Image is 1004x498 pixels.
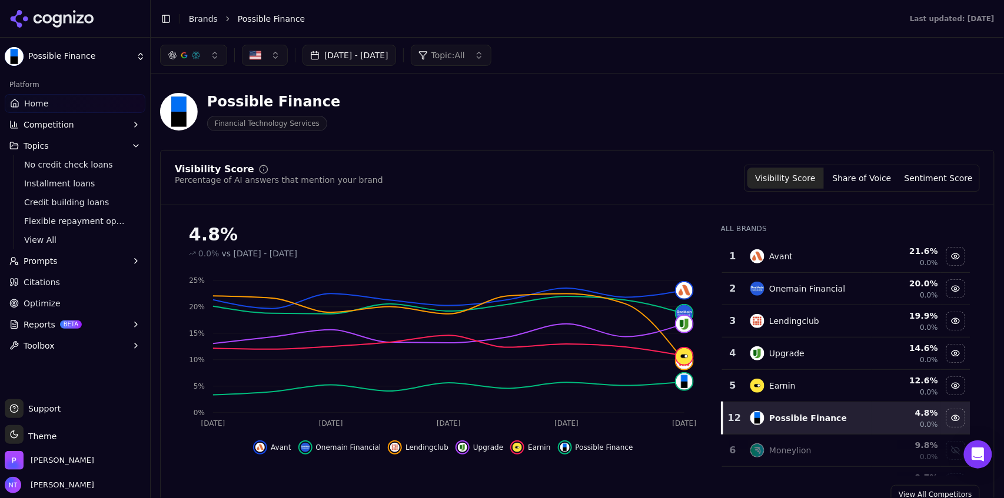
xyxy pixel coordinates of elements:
button: Sentiment Score [900,168,977,189]
img: Perrill [5,451,24,470]
span: Prompts [24,255,58,267]
button: Hide onemain financial data [946,279,965,298]
span: Toolbox [24,340,55,352]
span: Lendingclub [405,443,448,452]
img: avant [750,249,764,263]
span: 0.0% [920,355,939,365]
div: Earnin [769,380,796,392]
div: Possible Finance [207,92,340,111]
span: Upgrade [473,443,503,452]
button: Hide earnin data [510,440,550,454]
button: Open organization switcher [5,451,94,470]
div: 6 [727,443,739,457]
span: 0.0% [198,248,220,259]
img: earnin [750,379,764,393]
a: Installment loans [19,175,131,192]
button: Open user button [5,477,94,493]
span: Citations [24,276,60,288]
button: Hide onemain financial data [298,440,381,454]
span: Credit building loans [24,196,127,208]
tspan: [DATE] [554,420,579,428]
div: 1 [727,249,739,263]
div: 19.9 % [875,310,938,322]
span: Flexible repayment options [24,215,127,227]
button: Prompts [5,252,145,270]
div: 4.8% [189,224,697,245]
tspan: 15% [189,329,205,337]
a: No credit check loans [19,156,131,173]
button: Show moneylion data [946,441,965,460]
img: moneylion [750,443,764,457]
tspan: [DATE] [673,420,697,428]
img: onemain financial [301,443,310,452]
button: Topics [5,136,145,155]
button: ReportsBETA [5,315,145,334]
span: Possible Finance [28,51,131,62]
div: Percentage of AI answers that mention your brand [175,174,383,186]
img: avant [255,443,265,452]
div: Onemain Financial [769,283,845,295]
a: View All [19,232,131,248]
span: Support [24,403,61,415]
span: Topics [24,140,49,152]
div: Upgrade [769,347,804,359]
a: Citations [5,273,145,292]
span: 0.0% [920,323,939,332]
img: avant [676,282,693,299]
button: [DATE] - [DATE] [302,45,396,66]
span: No credit check loans [24,159,127,171]
span: Possible Finance [238,13,305,25]
tspan: 25% [189,276,205,285]
img: United States [250,49,261,61]
span: vs [DATE] - [DATE] [222,248,298,259]
a: Optimize [5,294,145,313]
img: possible finance [676,373,693,390]
button: Hide avant data [946,247,965,266]
tspan: [DATE] [201,420,225,428]
span: Topic: All [431,49,465,61]
tr: 12possible financePossible Finance4.8%0.0%Hide possible finance data [722,402,970,435]
a: Brands [189,14,218,24]
span: Financial Technology Services [207,116,327,131]
span: Perrill [31,455,94,466]
img: earnin [513,443,522,452]
span: Reports [24,319,55,330]
div: 3 [727,314,739,328]
tr: 3lendingclubLendingclub19.9%0.0%Hide lendingclub data [722,305,970,337]
span: Possible Finance [576,443,633,452]
div: Visibility Score [175,165,254,174]
span: Earnin [528,443,550,452]
div: 9.8 % [875,439,938,451]
a: Credit building loans [19,194,131,210]
button: Hide possible finance data [946,409,965,427]
button: Show opploans data [946,473,965,492]
a: Home [5,94,145,113]
div: Avant [769,250,793,262]
button: Hide earnin data [946,376,965,395]
tspan: 5% [194,382,205,390]
button: Hide lendingclub data [388,440,448,454]
img: upgrade [458,443,467,452]
tr: 5earninEarnin12.6%0.0%Hide earnin data [722,370,970,402]
div: 2 [727,282,739,296]
span: Home [24,98,48,109]
a: Flexible repayment options [19,213,131,229]
span: [PERSON_NAME] [26,480,94,490]
button: Competition [5,115,145,134]
img: onemain financial [676,305,693,322]
tr: 2onemain financialOnemain Financial20.0%0.0%Hide onemain financial data [722,273,970,305]
img: upgrade [750,346,764,360]
div: 4 [727,346,739,360]
img: Possible Finance [5,47,24,66]
button: Hide possible finance data [558,440,633,454]
div: 9.7 % [875,472,938,483]
div: 20.0 % [875,278,938,289]
div: Lendingclub [769,315,819,327]
span: 0.0% [920,258,939,268]
button: Hide avant data [253,440,291,454]
div: 14.6 % [875,342,938,354]
div: 12.6 % [875,375,938,386]
span: 0.0% [920,290,939,300]
div: Possible Finance [769,412,847,424]
div: Last updated: [DATE] [910,14,995,24]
